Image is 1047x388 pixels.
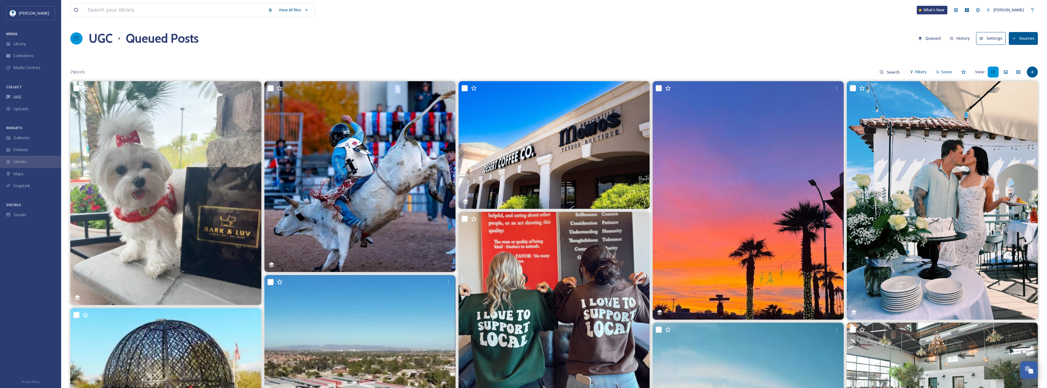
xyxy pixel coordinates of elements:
[13,171,24,177] span: Maps
[13,53,34,59] span: Collections
[947,32,976,44] a: History
[976,32,1009,45] a: Settings
[13,183,30,189] span: SnapLink
[1009,32,1038,45] button: Sources
[70,69,85,75] span: 29 posts
[884,66,904,78] input: Search
[976,32,1006,45] button: Settings
[70,81,261,305] img: 432487869_887847589757364_4796375296375744141_n.jpg
[947,32,973,44] button: History
[917,6,947,14] a: What's New
[6,125,22,130] span: WIDGETS
[22,380,39,384] span: Privacy Policy
[264,81,455,272] img: 422890452_18076055428452715_1701741071229087628_n.jpg
[13,106,29,112] span: Uploads
[13,65,40,71] span: Media Centres
[6,31,17,36] span: MEDIA
[13,135,30,141] span: Galleries
[10,10,16,16] img: download.jpeg
[13,212,26,218] span: Socials
[126,29,199,48] h1: Queued Posts
[847,81,1038,320] img: Celebrating something special? 🎉 From birthdays to bridal showers, Bottle & Bean is the perfect s...
[6,85,22,89] span: COLLECT
[915,32,947,44] a: Queued
[915,32,944,44] button: Queued
[85,3,265,17] input: Search your library
[459,81,650,209] img: 474153806_18056956102966328_1954497935257457249_n.jpg
[89,29,112,48] a: UGC
[6,202,21,207] span: SOCIALS
[13,41,26,47] span: Library
[941,69,952,75] span: Score
[1020,361,1038,379] button: Open Chat
[13,147,28,153] span: Embeds
[19,10,49,16] span: [PERSON_NAME]
[22,378,39,385] a: Privacy Policy
[13,94,22,100] span: UGC
[276,4,312,16] a: View all files
[994,7,1024,13] span: [PERSON_NAME]
[915,69,927,75] span: Filters
[975,69,985,75] span: View:
[13,159,27,165] span: Stories
[983,4,1027,16] a: [PERSON_NAME]
[653,81,844,320] img: 471569101_18477617176034941_4121651036665666169_n.jpg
